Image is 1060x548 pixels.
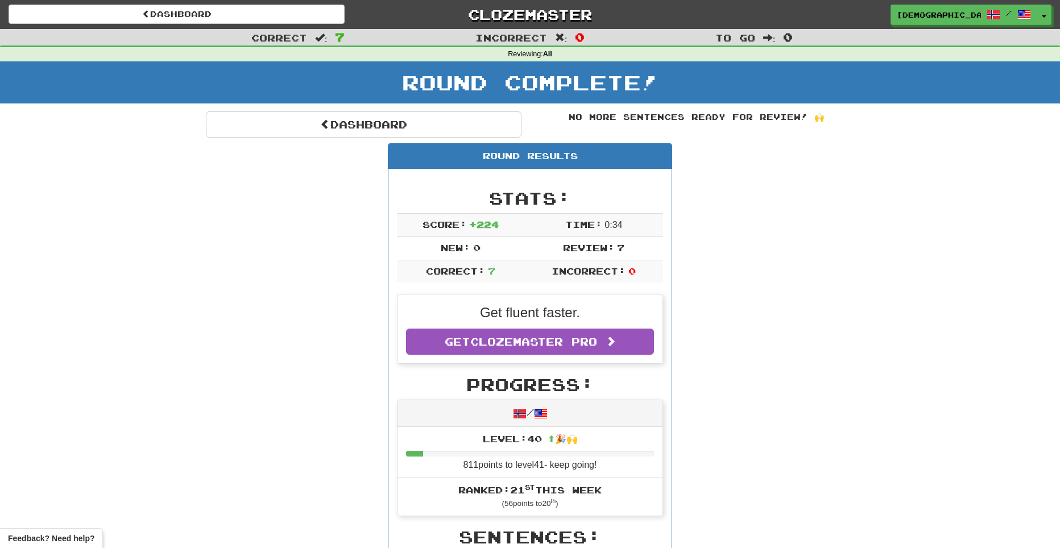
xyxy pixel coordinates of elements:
[542,433,578,444] span: ⬆🎉🙌
[315,33,328,43] span: :
[397,189,663,207] h2: Stats:
[251,32,307,43] span: Correct
[362,5,698,24] a: Clozemaster
[617,242,624,253] span: 7
[551,498,556,504] sup: th
[488,265,495,276] span: 7
[9,5,345,24] a: Dashboard
[565,219,602,230] span: Time:
[406,303,654,322] p: Get fluent faster.
[426,265,485,276] span: Correct:
[397,375,663,394] h2: Progress:
[388,144,672,169] div: Round Results
[206,111,521,138] a: Dashboard
[502,499,558,508] small: ( 56 points to 20 )
[628,265,636,276] span: 0
[335,30,345,44] span: 7
[552,265,626,276] span: Incorrect:
[539,111,854,123] div: No more sentences ready for review! 🙌
[4,71,1056,94] h1: Round Complete!
[604,220,622,230] span: 0 : 34
[398,400,663,427] div: /
[441,242,470,253] span: New:
[423,219,467,230] span: Score:
[8,533,94,544] span: Open feedback widget
[563,242,615,253] span: Review:
[483,433,578,444] span: Level: 40
[897,10,981,20] span: [DEMOGRAPHIC_DATA]
[783,30,793,44] span: 0
[475,32,547,43] span: Incorrect
[398,427,663,478] li: 811 points to level 41 - keep going!
[891,5,1037,25] a: [DEMOGRAPHIC_DATA] /
[470,335,597,348] span: Clozemaster Pro
[555,33,568,43] span: :
[525,483,535,491] sup: st
[763,33,776,43] span: :
[458,484,602,495] span: Ranked: 21 this week
[1006,9,1012,17] span: /
[575,30,585,44] span: 0
[469,219,499,230] span: + 224
[406,329,654,355] a: GetClozemaster Pro
[715,32,755,43] span: To go
[543,50,552,58] strong: All
[473,242,481,253] span: 0
[397,528,663,546] h2: Sentences:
